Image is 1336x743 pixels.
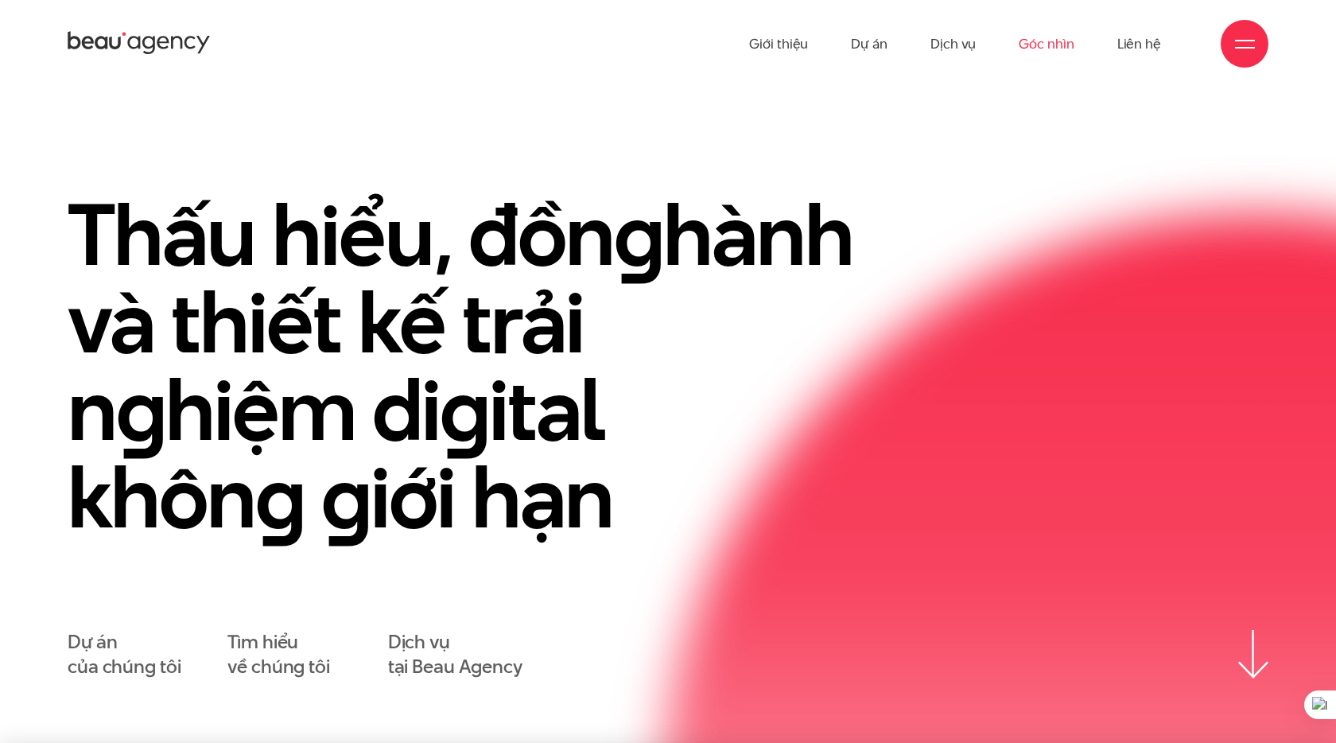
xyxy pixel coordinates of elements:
en: g [440,350,489,469]
a: Tìm hiểuvề chúng tôi [227,630,330,679]
en: g [255,438,305,557]
a: Dự áncủa chúng tôi [68,630,181,679]
en: g [116,350,165,469]
h1: Thấu hiểu, đồn hành và thiết kế trải n hiệm di ital khôn iới hạn [68,191,855,541]
a: Dịch vụtại Beau Agency [388,630,522,679]
en: g [321,438,371,557]
en: g [614,175,663,294]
